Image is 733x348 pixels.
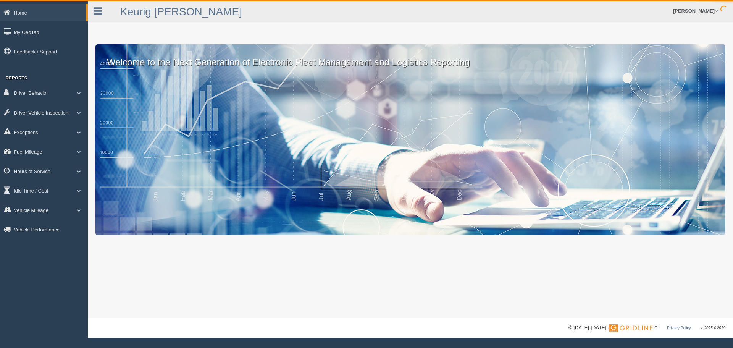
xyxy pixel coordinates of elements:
[609,324,652,332] img: Gridline
[120,6,242,18] a: Keurig [PERSON_NAME]
[701,326,725,330] span: v. 2025.4.2019
[568,324,725,332] div: © [DATE]-[DATE] - ™
[667,326,691,330] a: Privacy Policy
[95,44,725,69] p: Welcome to the Next Generation of Electronic Fleet Management and Logistics Reporting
